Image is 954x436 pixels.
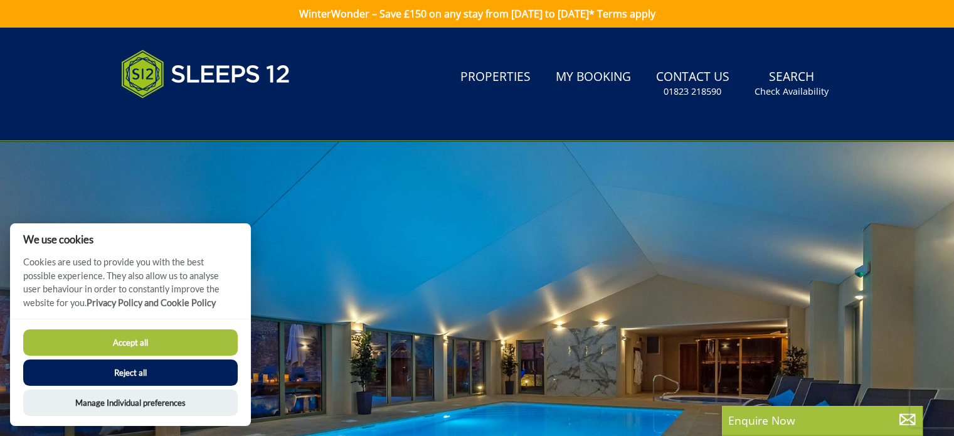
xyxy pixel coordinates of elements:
p: Enquire Now [728,412,916,428]
button: Reject all [23,359,238,386]
h2: We use cookies [10,233,251,245]
small: Check Availability [755,85,829,98]
iframe: Customer reviews powered by Trustpilot [115,113,246,124]
a: SearchCheck Availability [750,63,834,104]
button: Manage Individual preferences [23,390,238,416]
a: My Booking [551,63,636,92]
a: Privacy Policy and Cookie Policy [87,297,216,308]
small: 01823 218590 [664,85,721,98]
img: Sleeps 12 [121,43,290,105]
button: Accept all [23,329,238,356]
a: Properties [455,63,536,92]
p: Cookies are used to provide you with the best possible experience. They also allow us to analyse ... [10,255,251,319]
a: Contact Us01823 218590 [651,63,734,104]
